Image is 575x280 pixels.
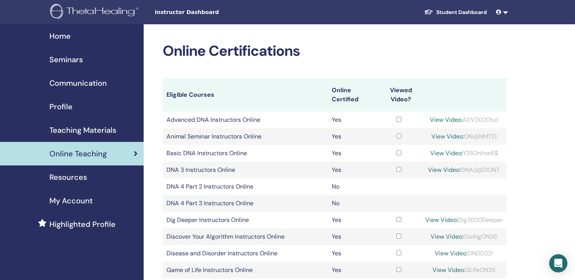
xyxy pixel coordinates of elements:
td: Basic DNA Instructors Online [163,145,328,162]
td: Dig Deeper Instructors Online [163,212,328,228]
div: Dig2020Deeper [425,216,503,225]
td: Yes [328,162,377,178]
td: Yes [328,228,377,245]
h2: Online Certifications [163,42,507,60]
th: Viewed Video? [377,78,421,112]
a: View Video: [425,216,458,224]
th: Eligible Courses [163,78,328,112]
span: Online Teaching [49,148,107,159]
span: Instructor Dashboard [155,8,269,16]
td: Disease and Disorder Instructors Online [163,245,328,262]
td: Game of Life Instructors Online [163,262,328,278]
div: DisAlgON26 [425,232,503,241]
span: Communication [49,77,107,89]
td: Yes [328,212,377,228]
td: No [328,195,377,212]
img: logo.png [50,4,141,21]
td: Yes [328,128,377,145]
a: Student Dashboard [418,5,493,19]
a: View Video: [431,233,463,241]
td: Yes [328,112,377,128]
td: Yes [328,245,377,262]
span: Teaching Materials [49,124,116,136]
td: Advanced DNA Instructors Online [163,112,328,128]
div: ONDD22! [425,249,503,258]
td: Animal Seminar Instructors Online [163,128,328,145]
img: graduation-cap-white.svg [424,9,433,15]
div: Open Intercom Messenger [549,254,567,272]
td: DNA 3 Instructors Online [163,162,328,178]
th: Online Certified [328,78,377,112]
a: View Video: [430,116,463,124]
td: No [328,178,377,195]
td: DNA 4 Part 3 Instructors Online [163,195,328,212]
span: Seminars [49,54,83,65]
td: Discover Your Algorithm Instructors Online [163,228,328,245]
a: View Video: [430,149,463,157]
div: ON@NMT21 [425,132,503,141]
a: View Video: [432,266,465,274]
div: ADV2020tut [425,115,503,124]
div: Y3SOnl!ne8$ [425,149,503,158]
span: My Account [49,195,93,206]
div: DNA3@21ONT [425,165,503,175]
div: GLifeON26 [425,266,503,275]
span: Home [49,30,71,42]
span: Profile [49,101,73,112]
a: View Video: [428,166,461,174]
td: Yes [328,145,377,162]
td: Yes [328,262,377,278]
a: View Video: [435,249,467,257]
span: Resources [49,171,87,183]
a: View Video: [431,132,464,140]
span: Highlighted Profile [49,219,116,230]
td: DNA 4 Part 2 Instructors Online [163,178,328,195]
